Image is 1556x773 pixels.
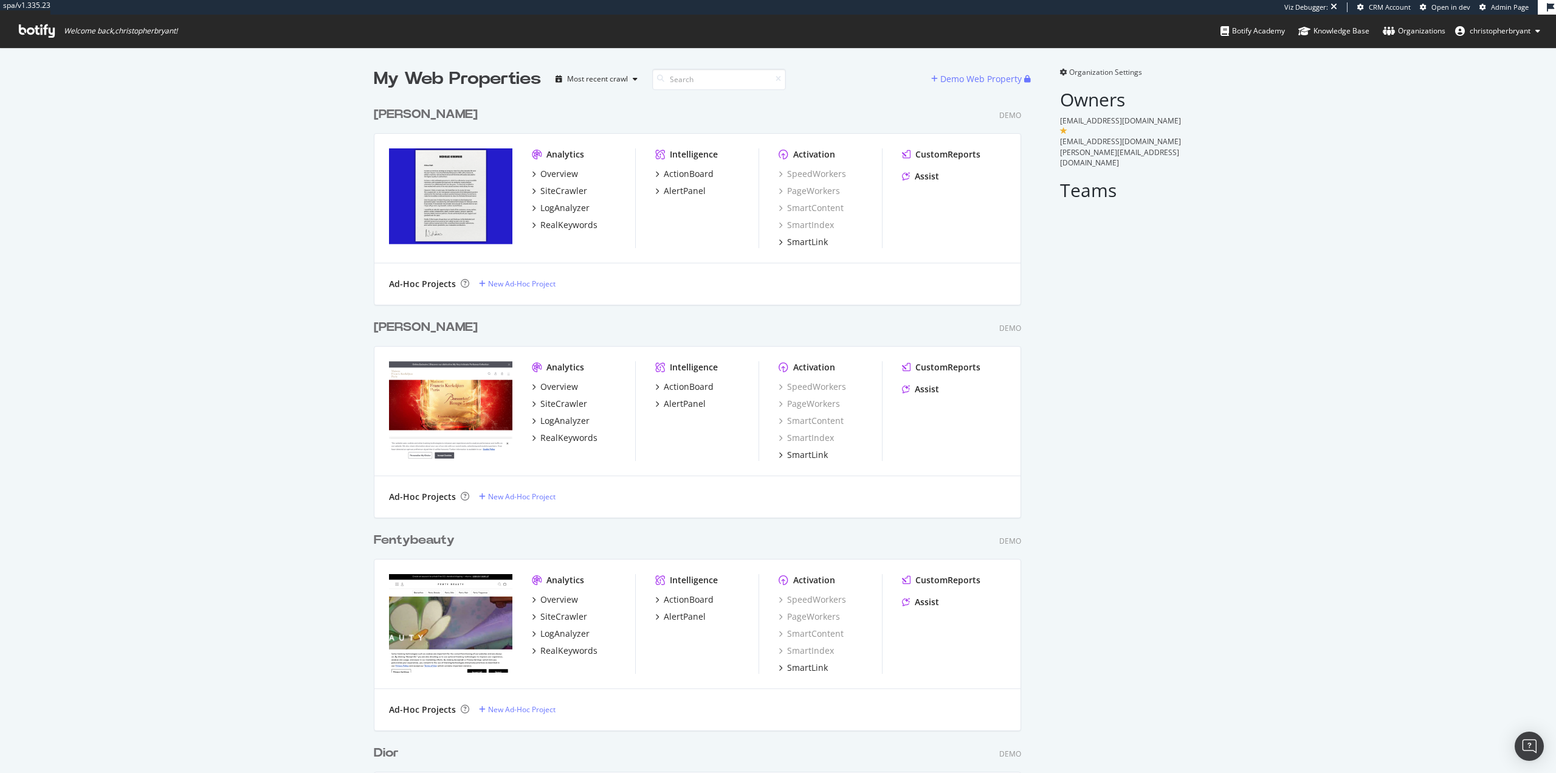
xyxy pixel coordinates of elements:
a: AlertPanel [655,185,706,197]
h2: Owners [1060,89,1182,109]
a: RealKeywords [532,432,597,444]
a: New Ad-Hoc Project [479,704,556,715]
div: LogAnalyzer [540,628,590,640]
div: Overview [540,168,578,180]
div: SmartLink [787,662,828,674]
div: Demo [999,749,1021,759]
a: SmartIndex [779,219,834,231]
h2: Teams [1060,180,1182,200]
div: Activation [793,361,835,373]
div: SpeedWorkers [779,381,846,393]
a: SpeedWorkers [779,168,846,180]
div: New Ad-Hoc Project [488,491,556,502]
a: Assist [902,596,939,608]
span: [PERSON_NAME][EMAIL_ADDRESS][DOMAIN_NAME] [1060,147,1179,168]
a: Fentybeauty [374,532,460,549]
div: RealKeywords [540,219,597,231]
a: ActionBoard [655,594,714,606]
a: LogAnalyzer [532,628,590,640]
a: PageWorkers [779,398,840,410]
a: SmartLink [779,236,828,248]
div: Ad-Hoc Projects [389,278,456,290]
a: SiteCrawler [532,398,587,410]
a: Assist [902,170,939,182]
div: New Ad-Hoc Project [488,704,556,715]
div: LogAnalyzer [540,202,590,214]
button: Demo Web Property [931,69,1024,89]
div: Knowledge Base [1298,25,1369,37]
div: AlertPanel [664,398,706,410]
a: Overview [532,381,578,393]
a: Open in dev [1420,2,1470,12]
div: CustomReports [915,574,980,586]
div: SiteCrawler [540,185,587,197]
a: LogAnalyzer [532,415,590,427]
div: Viz Debugger: [1284,2,1328,12]
div: Assist [915,383,939,395]
div: ActionBoard [664,381,714,393]
input: Search [652,69,786,90]
div: Activation [793,574,835,586]
div: Overview [540,381,578,393]
div: Intelligence [670,574,718,586]
a: Overview [532,594,578,606]
div: RealKeywords [540,432,597,444]
a: ActionBoard [655,381,714,393]
div: Open Intercom Messenger [1515,732,1544,761]
div: Intelligence [670,361,718,373]
div: SiteCrawler [540,611,587,623]
a: RealKeywords [532,645,597,657]
a: SmartLink [779,662,828,674]
div: Fentybeauty [374,532,455,549]
span: Admin Page [1491,2,1529,12]
a: [PERSON_NAME] [374,319,483,336]
a: SmartContent [779,415,844,427]
div: PageWorkers [779,611,840,623]
div: Demo [999,536,1021,546]
a: CustomReports [902,574,980,586]
button: christopherbryant [1445,21,1550,41]
div: Most recent crawl [567,75,628,83]
div: My Web Properties [374,67,541,91]
div: Assist [915,596,939,608]
div: Intelligence [670,148,718,161]
div: Analytics [546,574,584,586]
a: Assist [902,383,939,395]
a: SmartIndex [779,645,834,657]
a: AlertPanel [655,398,706,410]
a: CustomReports [902,361,980,373]
a: ActionBoard [655,168,714,180]
img: Francis Kurkdjian [389,361,512,460]
div: Assist [915,170,939,182]
div: Demo [999,323,1021,333]
a: SmartContent [779,628,844,640]
a: PageWorkers [779,185,840,197]
span: Welcome back, christopherbryant ! [64,26,177,36]
span: [EMAIL_ADDRESS][DOMAIN_NAME] [1060,136,1181,147]
div: New Ad-Hoc Project [488,279,556,289]
img: Fentybeauty [389,574,512,673]
div: SiteCrawler [540,398,587,410]
a: SpeedWorkers [779,594,846,606]
div: AlertPanel [664,611,706,623]
span: Open in dev [1431,2,1470,12]
a: SiteCrawler [532,185,587,197]
a: Demo Web Property [931,74,1024,84]
div: Analytics [546,361,584,373]
a: CRM Account [1357,2,1411,12]
div: Organizations [1383,25,1445,37]
div: [PERSON_NAME] [374,106,478,123]
span: [EMAIL_ADDRESS][DOMAIN_NAME] [1060,116,1181,126]
div: Demo [999,110,1021,120]
div: LogAnalyzer [540,415,590,427]
div: Ad-Hoc Projects [389,491,456,503]
div: Ad-Hoc Projects [389,704,456,716]
a: SmartContent [779,202,844,214]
